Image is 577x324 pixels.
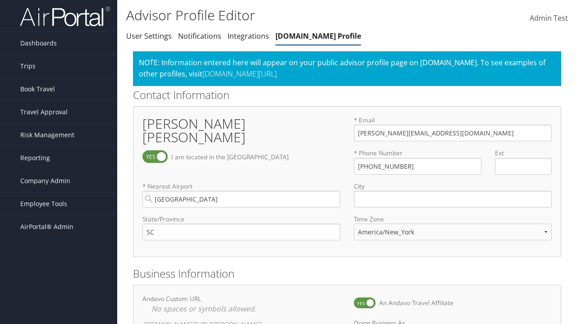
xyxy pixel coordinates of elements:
span: Trips [20,55,36,77]
input: jane.doe@andavovacations.com [354,125,552,141]
span: Admin Test [530,13,568,23]
label: * Nearest Airport [142,182,340,191]
img: airportal-logo.png [20,6,110,27]
span: Employee Tools [20,193,67,215]
span: Dashboards [20,32,57,54]
h2: Business Information [133,266,561,281]
label: No spaces or symbols allowed. [142,303,340,314]
label: * Email [354,116,552,125]
label: * Phone Number [354,148,481,157]
a: User Settings [126,31,172,41]
a: Admin Test [530,4,568,32]
h2: Contact Information [133,87,561,103]
label: Andavo Custom URL [142,294,340,303]
span: Company Admin [20,170,70,192]
a: [DOMAIN_NAME][URL] [202,69,277,79]
p: NOTE: Information entered here will appear on your public advisor profile page on [DOMAIN_NAME]. ... [139,57,555,80]
label: Time Zone [354,215,552,224]
a: Notifications [178,31,221,41]
label: I am located in the [GEOGRAPHIC_DATA] [168,148,288,166]
label: Ext [495,148,552,157]
label: An Andavo Travel Affiliate [376,294,453,311]
h1: Advisor Profile Editor [126,6,421,25]
h1: [PERSON_NAME] [PERSON_NAME] [142,117,340,144]
span: Travel Approval [20,101,68,123]
span: AirPortal® Admin [20,216,73,238]
a: [DOMAIN_NAME] Profile [275,31,361,41]
label: City [354,182,552,191]
span: Risk Management [20,124,74,146]
a: Integrations [228,31,269,41]
input: ( ) - [354,158,481,175]
label: State/Province [142,215,340,224]
span: Book Travel [20,78,55,100]
span: Reporting [20,147,50,169]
